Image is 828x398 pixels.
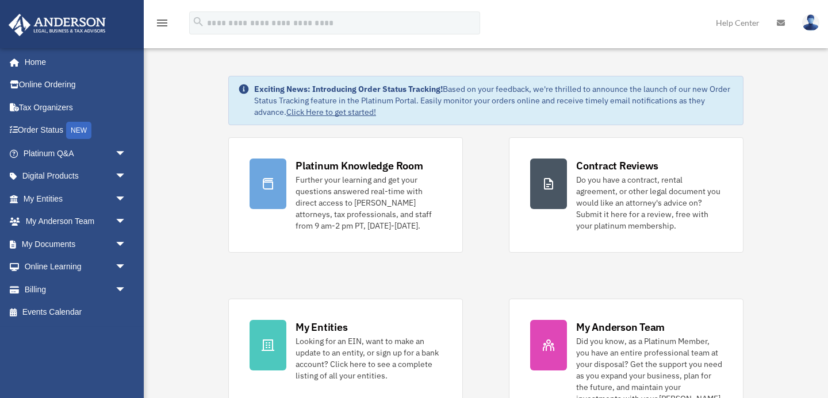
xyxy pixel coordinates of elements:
a: Click Here to get started! [286,107,376,117]
a: Online Learningarrow_drop_down [8,256,144,279]
strong: Exciting News: Introducing Order Status Tracking! [254,84,443,94]
span: arrow_drop_down [115,233,138,256]
a: Home [8,51,138,74]
a: Tax Organizers [8,96,144,119]
a: menu [155,20,169,30]
div: My Entities [296,320,347,334]
img: User Pic [802,14,819,31]
img: Anderson Advisors Platinum Portal [5,14,109,36]
span: arrow_drop_down [115,278,138,302]
div: Based on your feedback, we're thrilled to announce the launch of our new Order Status Tracking fe... [254,83,734,118]
a: Order StatusNEW [8,119,144,142]
a: Online Ordering [8,74,144,96]
i: search [192,16,205,28]
div: NEW [66,122,91,139]
a: Platinum Q&Aarrow_drop_down [8,142,144,165]
a: My Anderson Teamarrow_drop_down [8,210,144,233]
a: Billingarrow_drop_down [8,278,144,301]
span: arrow_drop_down [115,256,138,279]
i: menu [155,16,169,30]
span: arrow_drop_down [115,210,138,234]
div: Contract Reviews [576,159,658,173]
span: arrow_drop_down [115,165,138,188]
span: arrow_drop_down [115,187,138,211]
a: Digital Productsarrow_drop_down [8,165,144,188]
a: Contract Reviews Do you have a contract, rental agreement, or other legal document you would like... [509,137,743,253]
a: My Documentsarrow_drop_down [8,233,144,256]
div: My Anderson Team [576,320,665,334]
div: Do you have a contract, rental agreement, or other legal document you would like an attorney's ad... [576,174,722,231]
a: My Entitiesarrow_drop_down [8,187,144,210]
span: arrow_drop_down [115,142,138,165]
a: Platinum Knowledge Room Further your learning and get your questions answered real-time with dire... [228,137,463,253]
a: Events Calendar [8,301,144,324]
div: Looking for an EIN, want to make an update to an entity, or sign up for a bank account? Click her... [296,335,442,381]
div: Platinum Knowledge Room [296,159,423,173]
div: Further your learning and get your questions answered real-time with direct access to [PERSON_NAM... [296,174,442,231]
